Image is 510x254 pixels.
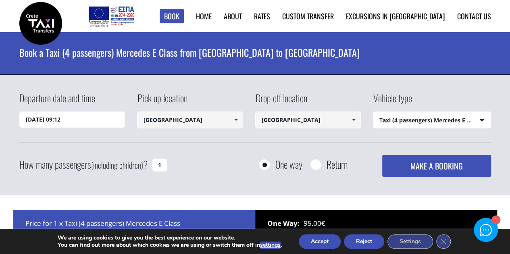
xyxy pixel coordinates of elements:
[58,242,282,249] p: You can find out more about which cookies we are using or switch them off in .
[299,234,341,249] button: Accept
[373,112,491,129] span: Taxi (4 passengers) Mercedes E Class
[91,159,143,171] small: (including children)
[87,4,135,28] img: e-bannersEUERDF180X90.jpg
[491,216,500,225] div: 1
[137,91,187,112] label: Pick up location
[346,11,445,21] a: Excursions in [GEOGRAPHIC_DATA]
[282,11,334,21] a: Custom Transfer
[19,155,148,175] label: How many passengers ?
[58,234,282,242] p: We are using cookies to give you the best experience on our website.
[229,112,242,128] a: Show All Items
[260,242,281,249] button: settings
[382,155,491,177] button: MAKE A BOOKING
[267,218,304,229] span: One Way:
[387,234,433,249] button: Settings
[137,112,243,128] input: Select pickup location
[196,11,212,21] a: Home
[457,11,491,21] a: Contact us
[255,91,307,112] label: Drop off location
[344,234,384,249] button: Reject
[347,112,360,128] a: Show All Items
[13,210,255,246] div: Price for 1 x Taxi (4 passengers) Mercedes E Class
[224,11,242,21] a: About
[19,18,62,27] a: Crete Taxi Transfers | Book a Taxi transfer from Rethymnon city to Heraklion airport | Crete Taxi...
[19,2,62,45] img: Crete Taxi Transfers | Book a Taxi transfer from Rethymnon city to Heraklion airport | Crete Taxi...
[19,91,95,112] label: Departure date and time
[436,234,451,249] button: Close GDPR Cookie Banner
[255,210,497,246] div: 95.00€ 180.00€
[373,91,412,112] label: Vehicle type
[160,9,184,24] a: Book
[19,32,491,72] h1: Book a Taxi (4 passengers) Mercedes E Class from [GEOGRAPHIC_DATA] to [GEOGRAPHIC_DATA]
[275,159,302,169] label: One way
[254,11,270,21] a: Rates
[327,159,348,169] label: Return
[255,112,361,128] input: Select drop-off location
